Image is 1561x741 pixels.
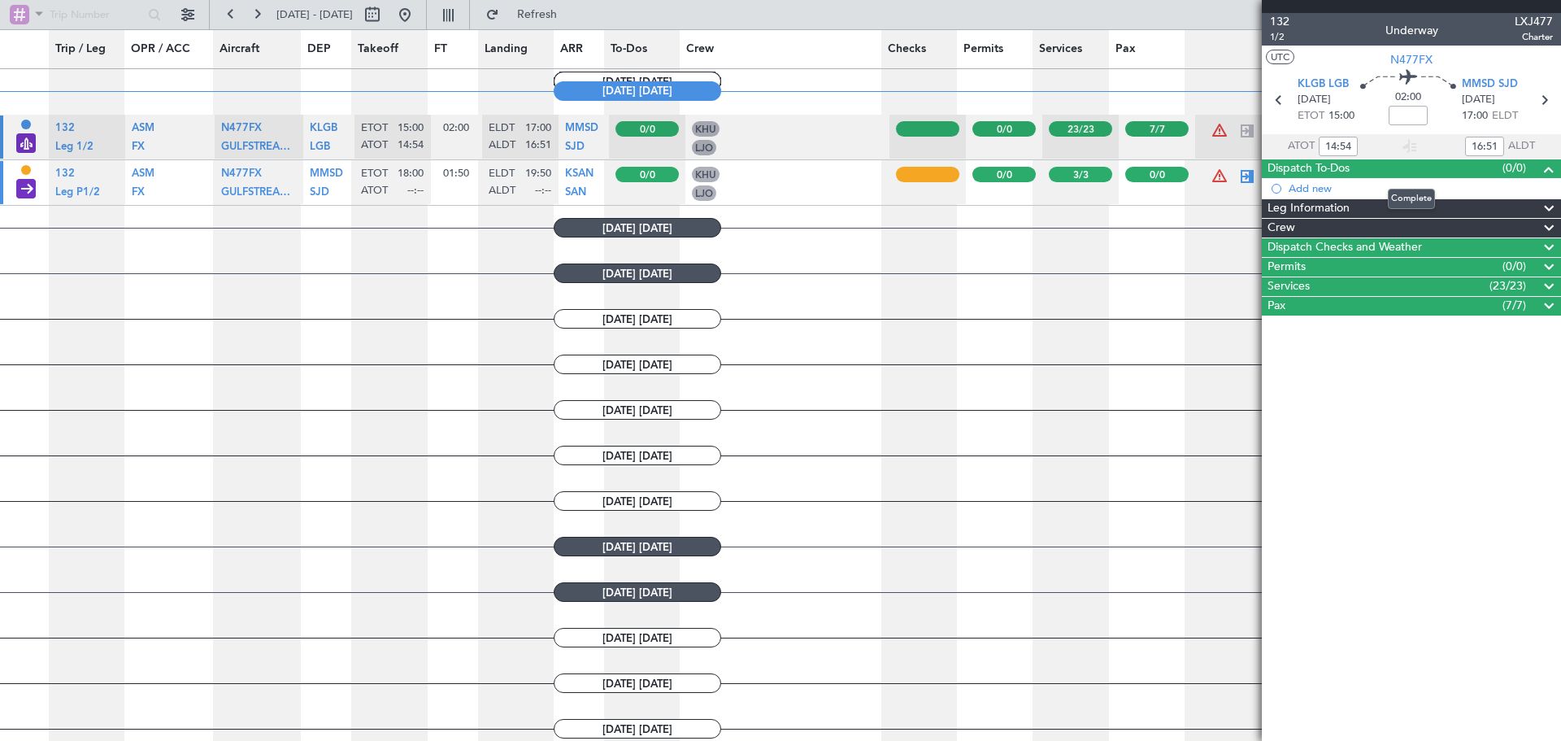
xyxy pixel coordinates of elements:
[535,184,551,198] span: --:--
[276,7,353,22] span: [DATE] - [DATE]
[361,121,388,136] span: ETOT
[525,121,551,136] span: 17:00
[554,491,721,511] span: [DATE] [DATE]
[478,2,576,28] button: Refresh
[1489,277,1526,294] span: (23/23)
[525,167,551,181] span: 19:50
[554,218,721,238] span: [DATE] [DATE]
[554,264,721,283] span: [DATE] [DATE]
[554,81,721,101] span: [DATE] [DATE]
[611,41,647,58] span: To-Dos
[554,628,721,647] span: [DATE] [DATE]
[132,191,145,202] a: FX
[1319,137,1358,156] input: --:--
[1298,92,1331,108] span: [DATE]
[565,146,585,156] a: SJD
[525,138,551,153] span: 16:51
[1515,30,1553,44] span: Charter
[1388,189,1435,209] div: Complete
[1395,89,1421,106] span: 02:00
[888,41,926,58] span: Checks
[489,184,515,198] span: ALDT
[554,355,721,374] span: [DATE] [DATE]
[554,309,721,329] span: [DATE] [DATE]
[398,121,424,136] span: 15:00
[1502,159,1526,177] span: (0/0)
[221,146,297,156] a: GULFSTREAM AEROSPACE G-4 Gulfstream G400
[443,120,469,135] span: 02:00
[1462,92,1495,108] span: [DATE]
[565,123,598,133] span: MMSD
[221,187,463,198] span: GULFSTREAM AEROSPACE G-4 Gulfstream G400
[1270,30,1289,44] span: 1/2
[1289,181,1553,195] div: Add new
[55,142,93,152] span: Leg 1/2
[565,187,586,198] span: SAN
[55,146,93,156] a: Leg 1/2
[55,187,100,198] span: Leg P1/2
[358,41,398,58] span: Takeoff
[55,173,75,184] a: 132
[221,142,463,152] span: GULFSTREAM AEROSPACE G-4 Gulfstream G400
[963,41,1003,58] span: Permits
[221,191,297,202] a: GULFSTREAM AEROSPACE G-4 Gulfstream G400
[1465,137,1504,156] input: --:--
[361,138,388,153] span: ATOT
[221,123,262,133] span: N477FX
[1267,159,1350,178] span: Dispatch To-Dos
[132,173,154,184] a: ASM
[132,142,145,152] span: FX
[1462,108,1488,124] span: 17:00
[1267,238,1422,257] span: Dispatch Checks and Weather
[220,41,259,58] span: Aircraft
[489,121,515,136] span: ELDT
[1492,108,1518,124] span: ELDT
[310,142,330,152] span: LGB
[310,146,330,156] a: LGB
[398,138,424,153] span: 14:54
[554,537,721,556] span: [DATE] [DATE]
[443,166,469,181] span: 01:50
[1267,219,1295,238] span: Crew
[310,128,337,138] a: KLGB
[565,128,598,138] a: MMSD
[1502,258,1526,275] span: (0/0)
[554,400,721,420] span: [DATE] [DATE]
[1288,138,1315,155] span: ATOT
[1328,108,1354,124] span: 15:00
[55,123,75,133] span: 132
[310,187,329,198] span: SJD
[1462,76,1518,93] span: MMSD SJD
[132,187,145,198] span: FX
[361,167,388,181] span: ETOT
[310,191,329,202] a: SJD
[686,41,714,58] span: Crew
[221,168,262,179] span: N477FX
[489,138,515,153] span: ALDT
[221,128,262,138] a: N477FX
[310,173,343,184] a: MMSD
[1039,41,1082,58] span: Services
[398,167,424,181] span: 18:00
[132,168,154,179] span: ASM
[1267,199,1350,218] span: Leg Information
[1270,13,1289,30] span: 132
[307,41,331,58] span: DEP
[554,673,721,693] span: [DATE] [DATE]
[560,41,583,58] span: ARR
[554,719,721,739] span: [DATE] [DATE]
[565,191,586,202] a: SAN
[502,9,571,20] span: Refresh
[1390,51,1433,68] span: N477FX
[1115,41,1136,58] span: Pax
[1508,138,1535,155] span: ALDT
[434,41,447,58] span: FT
[1267,277,1310,296] span: Services
[131,41,190,58] span: OPR / ACC
[361,184,388,198] span: ATOT
[1267,258,1306,277] span: Permits
[489,167,515,181] span: ELDT
[221,173,262,184] a: N477FX
[1502,297,1526,314] span: (7/7)
[1267,297,1285,316] span: Pax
